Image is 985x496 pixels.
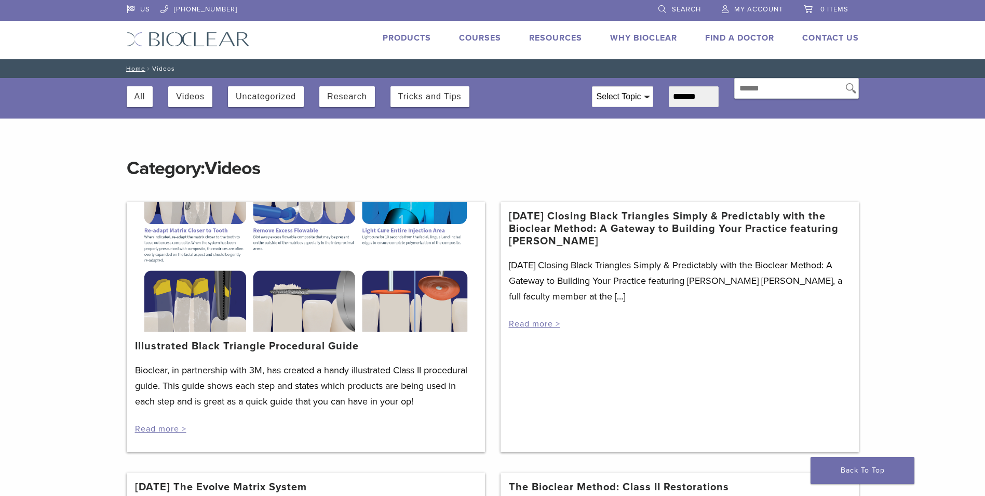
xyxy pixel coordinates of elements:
[135,340,359,353] a: Illustrated Black Triangle Procedural Guide
[236,86,296,107] button: Uncategorized
[509,257,851,304] p: [DATE] Closing Black Triangles Simply & Predictably with the Bioclear Method: A Gateway to Buildi...
[509,210,851,247] a: [DATE] Closing Black Triangles Simply & Predictably with the Bioclear Method: A Gateway to Buildi...
[176,86,205,107] button: Videos
[127,32,250,47] img: Bioclear
[811,457,914,484] a: Back To Top
[592,87,653,107] div: Select Topic
[205,157,260,179] span: Videos
[459,33,501,43] a: Courses
[119,59,867,78] nav: Videos
[734,5,783,14] span: My Account
[135,424,186,434] a: Read more >
[383,33,431,43] a: Products
[529,33,582,43] a: Resources
[127,135,859,181] h1: Category:
[509,319,560,329] a: Read more >
[145,66,152,71] span: /
[135,481,307,493] a: [DATE] The Evolve Matrix System
[705,33,774,43] a: Find A Doctor
[610,33,677,43] a: Why Bioclear
[327,86,367,107] button: Research
[672,5,701,14] span: Search
[509,481,729,493] a: The Bioclear Method: Class II Restorations
[398,86,462,107] button: Tricks and Tips
[123,65,145,72] a: Home
[135,362,477,409] p: Bioclear, in partnership with 3M, has created a handy illustrated Class II procedural guide. This...
[802,33,859,43] a: Contact Us
[134,86,145,107] button: All
[820,5,848,14] span: 0 items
